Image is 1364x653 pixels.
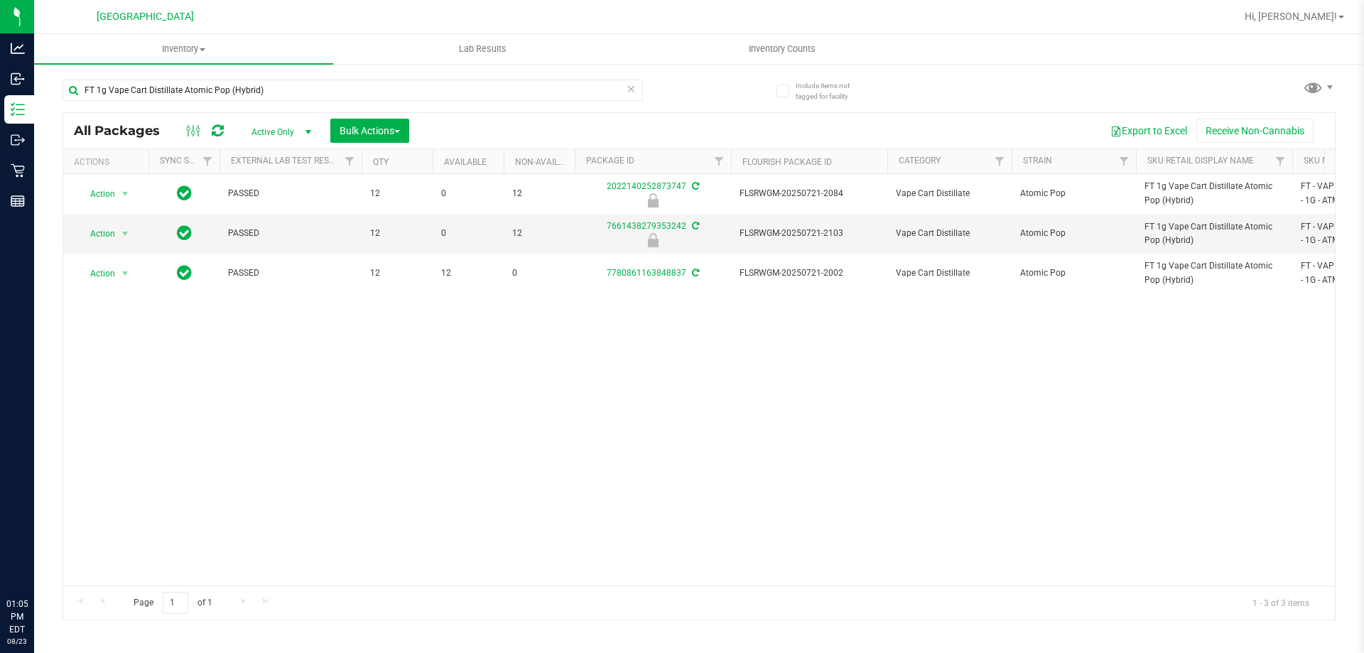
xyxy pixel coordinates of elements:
p: 08/23 [6,636,28,647]
inline-svg: Outbound [11,133,25,147]
input: 1 [163,592,188,614]
span: PASSED [228,187,353,200]
a: 7661438279353242 [607,221,686,231]
span: Vape Cart Distillate [896,227,1003,240]
span: Inventory Counts [730,43,835,55]
span: select [117,184,134,204]
a: Strain [1023,156,1052,166]
a: Category [899,156,941,166]
input: Search Package ID, Item Name, SKU, Lot or Part Number... [63,80,643,101]
a: Filter [708,149,731,173]
span: Action [77,184,116,204]
span: Vape Cart Distillate [896,266,1003,280]
button: Receive Non-Cannabis [1196,119,1314,143]
a: Non-Available [515,157,578,167]
span: Page of 1 [121,592,224,614]
a: 2022140252873747 [607,181,686,191]
span: FLSRWGM-20250721-2002 [740,266,879,280]
iframe: Resource center [14,539,57,582]
inline-svg: Inbound [11,72,25,86]
div: Newly Received [573,193,733,207]
span: FT 1g Vape Cart Distillate Atomic Pop (Hybrid) [1144,180,1284,207]
span: Sync from Compliance System [690,221,699,231]
span: In Sync [177,183,192,203]
div: Newly Received [573,233,733,247]
span: Sync from Compliance System [690,268,699,278]
span: 12 [370,266,424,280]
span: FLSRWGM-20250721-2084 [740,187,879,200]
a: Sync Status [160,156,215,166]
span: 0 [441,187,495,200]
span: Bulk Actions [340,125,400,136]
inline-svg: Analytics [11,41,25,55]
a: Filter [196,149,220,173]
span: [GEOGRAPHIC_DATA] [97,11,194,23]
span: 12 [370,227,424,240]
button: Bulk Actions [330,119,409,143]
p: 01:05 PM EDT [6,598,28,636]
a: Inventory Counts [632,34,931,64]
span: Sync from Compliance System [690,181,699,191]
inline-svg: Inventory [11,102,25,117]
span: Vape Cart Distillate [896,187,1003,200]
span: Hi, [PERSON_NAME]! [1245,11,1337,22]
span: 12 [512,187,566,200]
a: Available [444,157,487,167]
a: Filter [1269,149,1292,173]
span: FT 1g Vape Cart Distillate Atomic Pop (Hybrid) [1144,220,1284,247]
a: SKU Name [1304,156,1346,166]
span: In Sync [177,263,192,283]
span: 12 [512,227,566,240]
a: Filter [338,149,362,173]
inline-svg: Reports [11,194,25,208]
span: 12 [441,266,495,280]
a: Package ID [586,156,634,166]
span: 12 [370,187,424,200]
span: 0 [441,227,495,240]
a: Lab Results [333,34,632,64]
a: Qty [373,157,389,167]
span: PASSED [228,227,353,240]
a: 7780861163848837 [607,268,686,278]
span: 1 - 3 of 3 items [1241,592,1321,613]
span: Clear [626,80,636,98]
span: Atomic Pop [1020,266,1127,280]
span: select [117,264,134,284]
a: Inventory [34,34,333,64]
span: PASSED [228,266,353,280]
span: In Sync [177,223,192,243]
span: Lab Results [440,43,526,55]
span: Include items not tagged for facility [796,80,867,102]
span: Atomic Pop [1020,227,1127,240]
a: Flourish Package ID [742,157,832,167]
span: Inventory [34,43,333,55]
span: 0 [512,266,566,280]
a: External Lab Test Result [231,156,342,166]
span: FT 1g Vape Cart Distillate Atomic Pop (Hybrid) [1144,259,1284,286]
a: Filter [1113,149,1136,173]
inline-svg: Retail [11,163,25,178]
span: Action [77,224,116,244]
a: Filter [988,149,1012,173]
span: FLSRWGM-20250721-2103 [740,227,879,240]
span: Action [77,264,116,284]
button: Export to Excel [1101,119,1196,143]
span: All Packages [74,123,174,139]
span: select [117,224,134,244]
span: Atomic Pop [1020,187,1127,200]
div: Actions [74,157,143,167]
a: Sku Retail Display Name [1147,156,1254,166]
